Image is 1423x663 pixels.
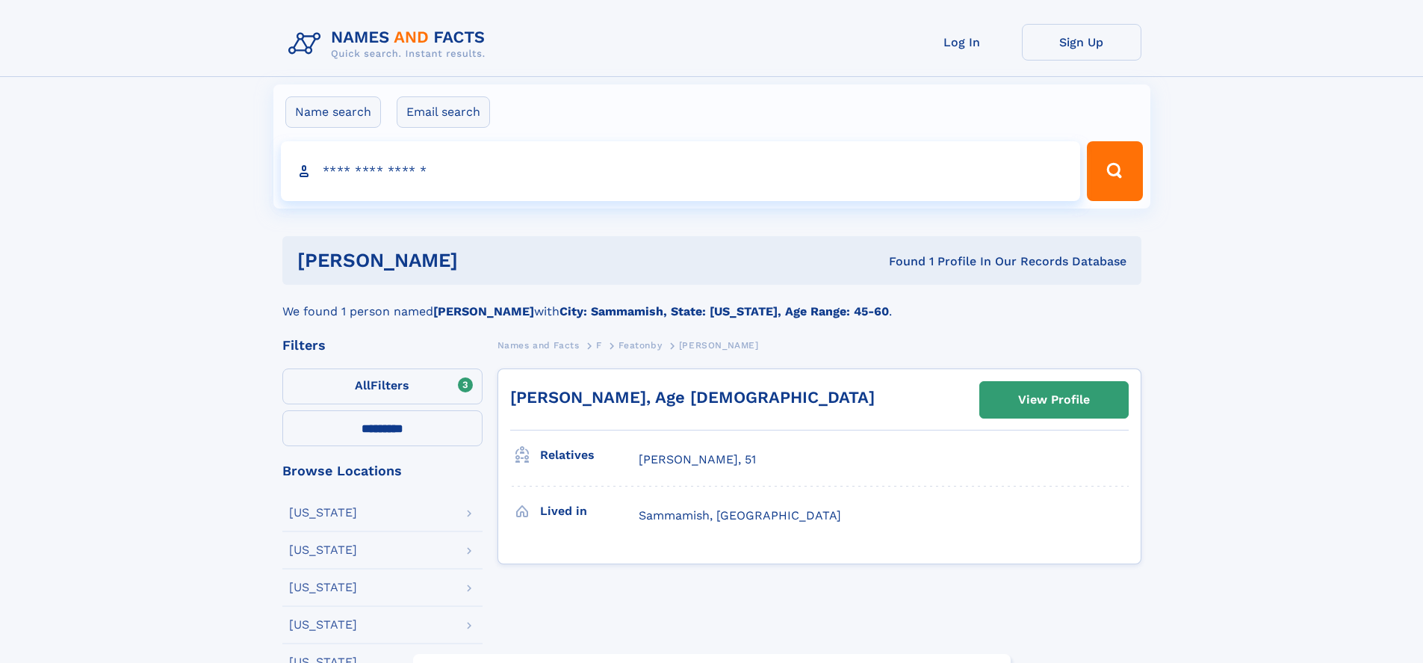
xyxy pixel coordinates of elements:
label: Name search [285,96,381,128]
span: All [355,378,371,392]
div: Filters [282,339,483,352]
h3: Lived in [540,499,639,524]
div: [US_STATE] [289,544,357,556]
a: Log In [902,24,1022,61]
b: [PERSON_NAME] [433,304,534,318]
input: search input [281,141,1081,201]
span: [PERSON_NAME] [679,340,759,351]
div: We found 1 person named with . [282,285,1141,321]
a: Featonby [619,336,662,354]
a: [PERSON_NAME], Age [DEMOGRAPHIC_DATA] [510,388,875,407]
div: [US_STATE] [289,507,357,519]
div: [US_STATE] [289,619,357,631]
span: F [596,340,602,351]
span: Sammamish, [GEOGRAPHIC_DATA] [639,508,841,522]
h1: [PERSON_NAME] [297,251,674,270]
img: Logo Names and Facts [282,24,497,64]
a: F [596,336,602,354]
b: City: Sammamish, State: [US_STATE], Age Range: 45-60 [559,304,889,318]
h3: Relatives [540,442,639,468]
a: Names and Facts [497,336,580,354]
button: Search Button [1087,141,1142,201]
label: Filters [282,368,483,404]
label: Email search [397,96,490,128]
a: View Profile [980,382,1128,418]
span: Featonby [619,340,662,351]
div: Browse Locations [282,464,483,478]
div: [US_STATE] [289,582,357,593]
a: [PERSON_NAME], 51 [639,451,756,468]
a: Sign Up [1022,24,1141,61]
div: Found 1 Profile In Our Records Database [673,253,1126,270]
div: View Profile [1018,383,1090,417]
